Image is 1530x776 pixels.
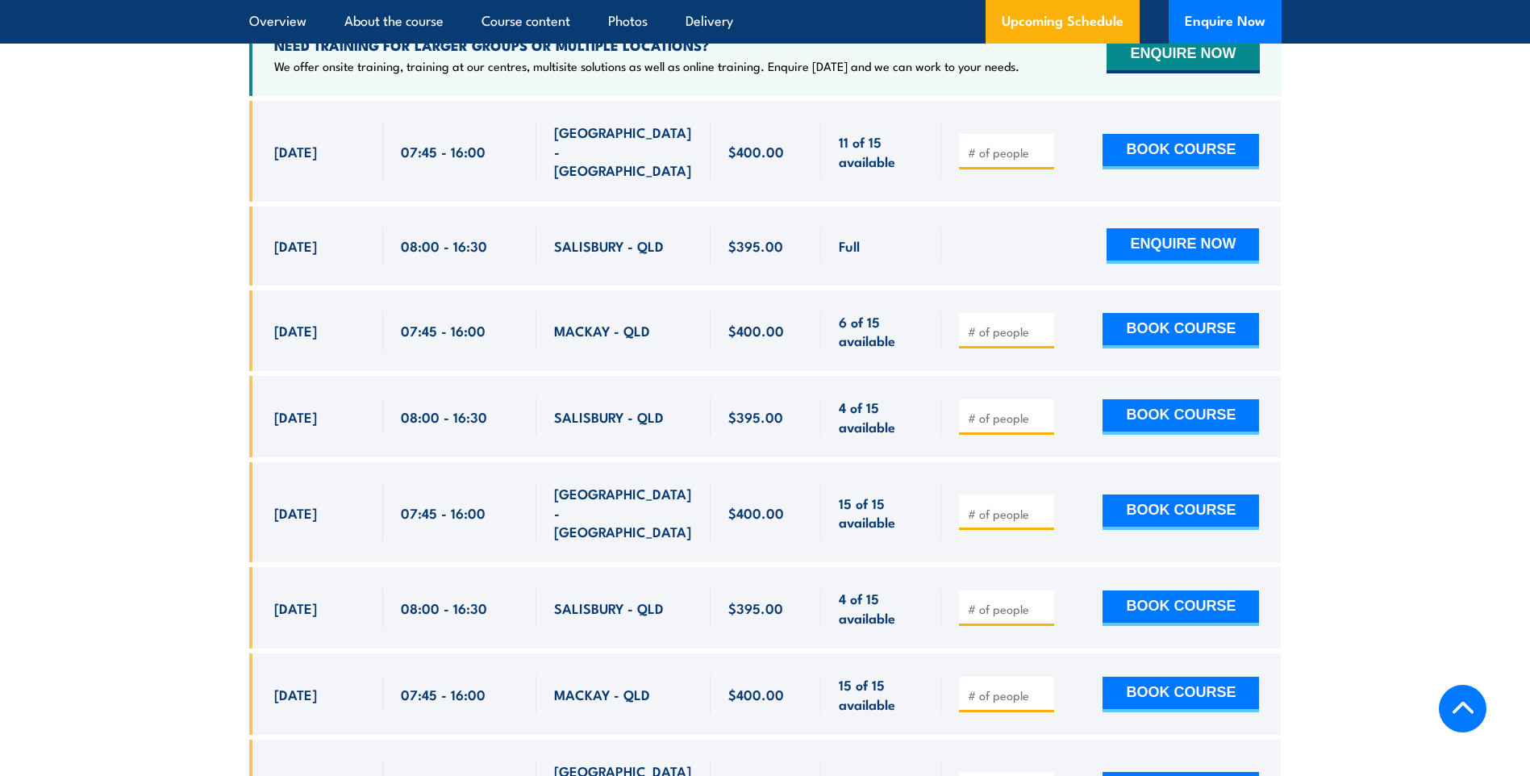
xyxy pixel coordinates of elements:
[728,142,784,161] span: $400.00
[401,685,486,703] span: 07:45 - 16:00
[839,589,923,627] span: 4 of 15 available
[839,398,923,436] span: 4 of 15 available
[968,687,1048,703] input: # of people
[728,321,784,340] span: $400.00
[968,410,1048,426] input: # of people
[274,36,1019,54] h4: NEED TRAINING FOR LARGER GROUPS OR MULTIPLE LOCATIONS?
[274,599,317,617] span: [DATE]
[274,58,1019,74] p: We offer onsite training, training at our centres, multisite solutions as well as online training...
[274,685,317,703] span: [DATE]
[728,236,783,255] span: $395.00
[274,236,317,255] span: [DATE]
[1103,134,1259,169] button: BOOK COURSE
[554,484,693,540] span: [GEOGRAPHIC_DATA] - [GEOGRAPHIC_DATA]
[968,506,1048,522] input: # of people
[1103,677,1259,712] button: BOOK COURSE
[839,236,860,255] span: Full
[401,599,487,617] span: 08:00 - 16:30
[554,407,664,426] span: SALISBURY - QLD
[1103,590,1259,626] button: BOOK COURSE
[274,407,317,426] span: [DATE]
[1103,399,1259,435] button: BOOK COURSE
[1103,494,1259,530] button: BOOK COURSE
[554,599,664,617] span: SALISBURY - QLD
[554,685,650,703] span: MACKAY - QLD
[839,494,923,532] span: 15 of 15 available
[968,323,1048,340] input: # of people
[274,503,317,522] span: [DATE]
[968,144,1048,161] input: # of people
[839,312,923,350] span: 6 of 15 available
[1107,228,1259,264] button: ENQUIRE NOW
[968,601,1048,617] input: # of people
[728,407,783,426] span: $395.00
[1103,313,1259,348] button: BOOK COURSE
[274,142,317,161] span: [DATE]
[554,123,693,179] span: [GEOGRAPHIC_DATA] - [GEOGRAPHIC_DATA]
[728,503,784,522] span: $400.00
[728,685,784,703] span: $400.00
[1107,38,1259,73] button: ENQUIRE NOW
[401,407,487,426] span: 08:00 - 16:30
[401,142,486,161] span: 07:45 - 16:00
[401,321,486,340] span: 07:45 - 16:00
[554,236,664,255] span: SALISBURY - QLD
[839,675,923,713] span: 15 of 15 available
[839,132,923,170] span: 11 of 15 available
[401,503,486,522] span: 07:45 - 16:00
[554,321,650,340] span: MACKAY - QLD
[728,599,783,617] span: $395.00
[401,236,487,255] span: 08:00 - 16:30
[274,321,317,340] span: [DATE]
